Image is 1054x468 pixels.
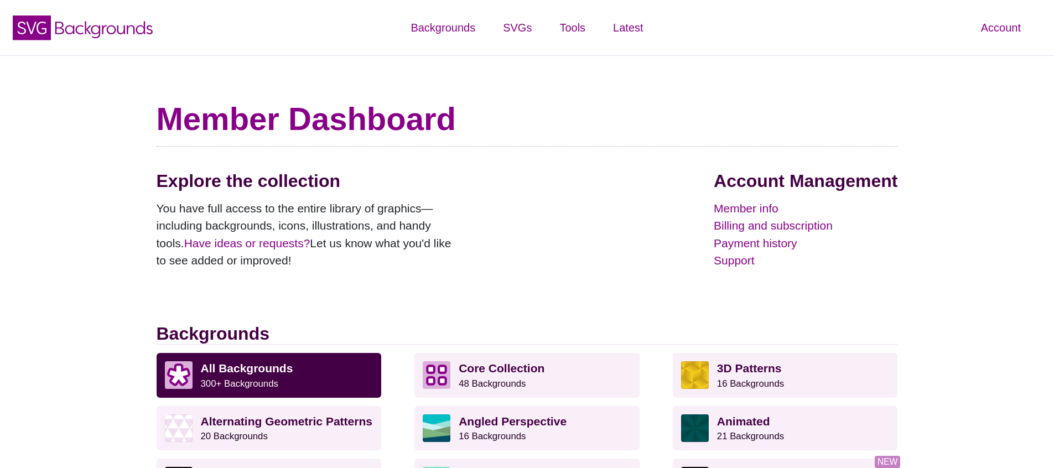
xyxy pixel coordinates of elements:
p: You have full access to the entire library of graphics—including backgrounds, icons, illustration... [157,200,461,269]
img: abstract landscape with sky mountains and water [423,414,450,442]
a: Member info [714,200,897,217]
a: Core Collection 48 Backgrounds [414,353,640,397]
small: 48 Backgrounds [459,378,526,389]
a: 3D Patterns16 Backgrounds [673,353,898,397]
small: 21 Backgrounds [717,431,784,441]
small: 300+ Backgrounds [201,378,278,389]
h2: Explore the collection [157,170,461,191]
small: 16 Backgrounds [459,431,526,441]
img: fancy golden cube pattern [681,361,709,389]
strong: Animated [717,415,770,428]
strong: 3D Patterns [717,362,782,375]
h1: Member Dashboard [157,100,898,138]
a: Angled Perspective16 Backgrounds [414,406,640,450]
small: 16 Backgrounds [717,378,784,389]
strong: Alternating Geometric Patterns [201,415,372,428]
img: light purple and white alternating triangle pattern [165,414,193,442]
a: Backgrounds [397,11,489,44]
strong: Angled Perspective [459,415,567,428]
a: Support [714,252,897,269]
h2: Account Management [714,170,897,191]
a: SVGs [489,11,546,44]
small: 20 Backgrounds [201,431,268,441]
a: Latest [599,11,657,44]
a: Account [967,11,1035,44]
a: Have ideas or requests? [184,237,310,249]
img: green rave light effect animated background [681,414,709,442]
strong: Core Collection [459,362,544,375]
a: Animated21 Backgrounds [673,406,898,450]
a: Alternating Geometric Patterns20 Backgrounds [157,406,382,450]
a: Tools [546,11,599,44]
strong: All Backgrounds [201,362,293,375]
a: Billing and subscription [714,217,897,235]
h2: Backgrounds [157,323,898,345]
a: Payment history [714,235,897,252]
a: All Backgrounds 300+ Backgrounds [157,353,382,397]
